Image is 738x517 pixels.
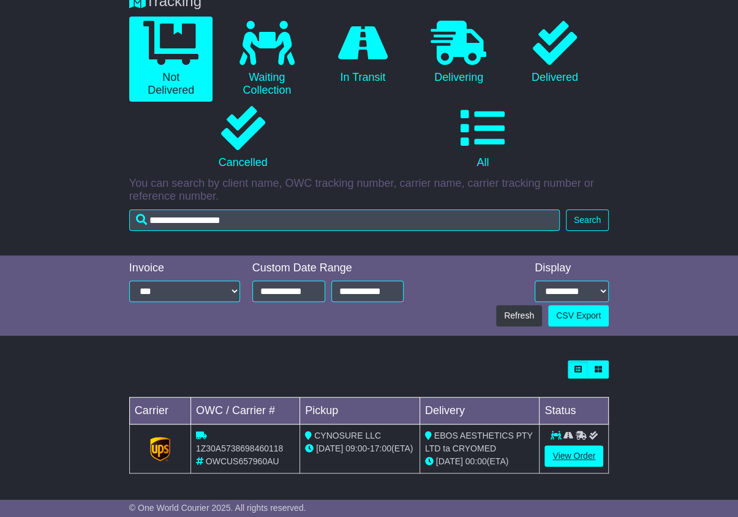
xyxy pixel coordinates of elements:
a: CSV Export [548,305,609,326]
div: Invoice [129,262,240,275]
div: - (ETA) [305,442,415,455]
a: Cancelled [129,102,357,174]
p: You can search by client name, OWC tracking number, carrier name, carrier tracking number or refe... [129,177,609,203]
span: 09:00 [345,443,367,453]
td: OWC / Carrier # [190,398,299,425]
td: Carrier [129,398,190,425]
span: 1Z30A5738698460118 [196,443,283,453]
a: Delivering [417,17,501,89]
a: View Order [544,445,603,467]
span: EBOS AESTHETICS PTY LTD ta CRYOMED [425,431,533,453]
span: © One World Courier 2025. All rights reserved. [129,503,306,513]
a: All [369,102,597,174]
img: GetCarrierServiceLogo [150,437,171,461]
span: [DATE] [316,443,343,453]
div: (ETA) [425,455,535,468]
button: Refresh [496,305,542,326]
span: OWCUS657960AU [206,456,279,466]
div: Display [535,262,609,275]
a: Waiting Collection [225,17,309,102]
span: 00:00 [465,456,487,466]
span: [DATE] [436,456,463,466]
td: Delivery [420,398,540,425]
div: Custom Date Range [252,262,404,275]
button: Search [566,209,609,231]
td: Pickup [300,398,420,425]
span: 17:00 [370,443,391,453]
td: Status [540,398,609,425]
a: In Transit [321,17,405,89]
a: Delivered [513,17,597,89]
span: CYNOSURE LLC [314,431,381,440]
a: Not Delivered [129,17,213,102]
